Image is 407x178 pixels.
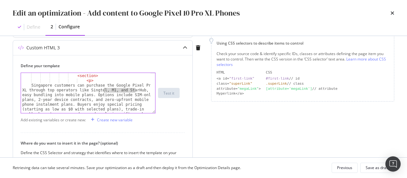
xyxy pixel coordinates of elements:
div: // id [266,76,389,81]
button: Previous [332,163,358,173]
div: HTML [217,70,261,75]
div: "megaLink" [238,87,259,91]
div: // attribute [266,86,389,91]
div: Configure [59,24,80,30]
div: Open Intercom Messenger [385,156,401,172]
div: 2 [51,24,53,30]
div: attribute= > [217,86,261,91]
div: times [390,8,394,18]
label: Define your template [21,63,180,68]
div: CSS [266,70,389,75]
div: Using CSS selectors to describe items to control [217,40,389,46]
div: Hyperlink</a> [217,91,261,96]
div: Save as draft [366,165,389,170]
div: Define [27,24,40,30]
div: Define the CSS Selector and strategy that identifies where to insert the template on your page. [21,150,180,161]
button: Create new variable [88,115,133,125]
div: .superLink [266,82,287,86]
div: "first-link" [229,76,254,81]
label: Where do you want to insert it in the page? (optional) [21,140,180,146]
div: Custom HTML 3 [26,45,60,51]
div: <a id= [217,76,261,81]
div: // class [266,81,389,86]
div: Edit an optimization - Add content to Google Pixel 10 Pro XL Phones [13,8,240,18]
div: "superLink" [229,82,252,86]
div: Check your source code & identify specific IDs, classes or attributes defining the page item you ... [217,51,389,67]
a: Learn more about CSS selectors [217,56,386,67]
button: Save as draft [360,163,394,173]
div: Retrieving data can take several minutes. Save your optimization as a draft and then deploy it fr... [13,165,241,170]
div: Create new variable [97,117,133,123]
button: Test it [158,88,180,98]
div: Test it [163,90,174,96]
div: Previous [337,165,352,170]
div: Add existing variables or create new: [21,117,86,123]
div: [attribute='megaLink'] [266,87,312,91]
div: class= [217,81,261,86]
div: #first-link [266,76,289,81]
